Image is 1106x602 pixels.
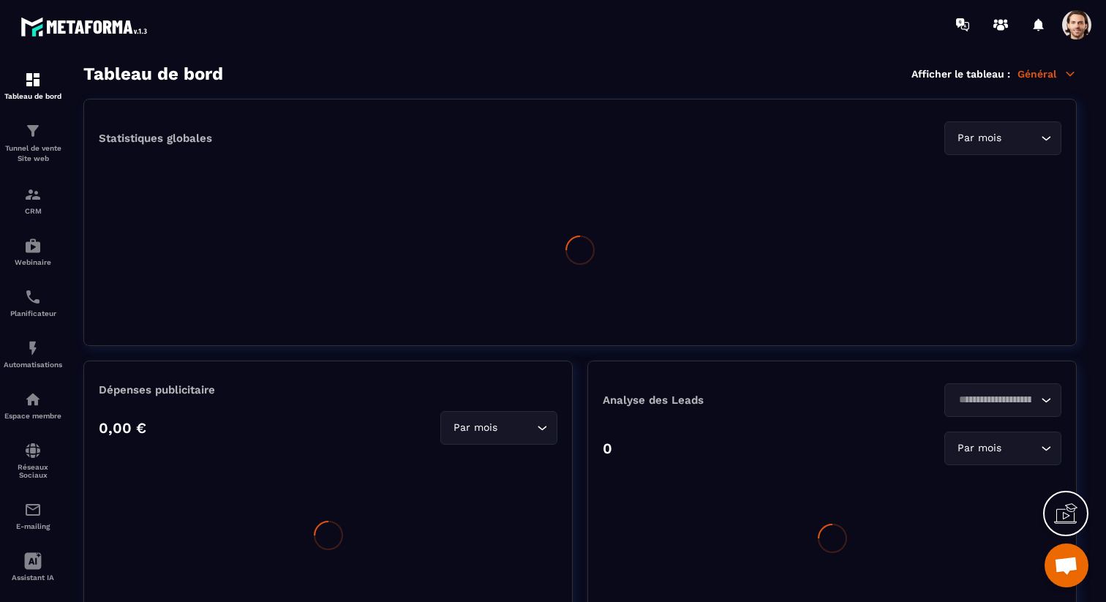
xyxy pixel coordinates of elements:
input: Search for option [1004,440,1037,456]
img: logo [20,13,152,40]
p: Afficher le tableau : [911,68,1010,80]
a: automationsautomationsWebinaire [4,226,62,277]
p: Automatisations [4,361,62,369]
a: schedulerschedulerPlanificateur [4,277,62,328]
a: social-networksocial-networkRéseaux Sociaux [4,431,62,490]
img: social-network [24,442,42,459]
input: Search for option [1004,130,1037,146]
input: Search for option [954,392,1037,408]
span: Par mois [954,440,1004,456]
p: Tunnel de vente Site web [4,143,62,164]
p: Général [1017,67,1077,80]
img: automations [24,237,42,255]
a: Assistant IA [4,541,62,592]
a: formationformationTableau de bord [4,60,62,111]
p: Réseaux Sociaux [4,463,62,479]
img: automations [24,391,42,408]
a: formationformationCRM [4,175,62,226]
p: 0 [603,440,612,457]
h3: Tableau de bord [83,64,223,84]
a: formationformationTunnel de vente Site web [4,111,62,175]
span: Par mois [954,130,1004,146]
input: Search for option [500,420,533,436]
img: automations [24,339,42,357]
div: Search for option [944,121,1061,155]
p: Webinaire [4,258,62,266]
div: Search for option [440,411,557,445]
p: Statistiques globales [99,132,212,145]
p: Analyse des Leads [603,394,832,407]
div: Search for option [944,383,1061,417]
div: Ouvrir le chat [1045,543,1088,587]
div: Search for option [944,432,1061,465]
a: automationsautomationsEspace membre [4,380,62,431]
p: CRM [4,207,62,215]
p: Dépenses publicitaire [99,383,557,396]
img: formation [24,122,42,140]
p: Assistant IA [4,573,62,582]
img: scheduler [24,288,42,306]
p: Espace membre [4,412,62,420]
p: 0,00 € [99,419,146,437]
a: automationsautomationsAutomatisations [4,328,62,380]
p: E-mailing [4,522,62,530]
p: Tableau de bord [4,92,62,100]
img: formation [24,71,42,89]
span: Par mois [450,420,500,436]
img: email [24,501,42,519]
img: formation [24,186,42,203]
a: emailemailE-mailing [4,490,62,541]
p: Planificateur [4,309,62,317]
